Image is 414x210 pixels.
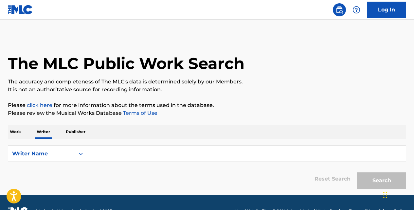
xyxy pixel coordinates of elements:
a: Log In [367,2,406,18]
p: It is not an authoritative source for recording information. [8,86,406,94]
a: click here [27,102,52,108]
div: Drag [383,185,387,205]
p: Please review the Musical Works Database [8,109,406,117]
div: Writer Name [12,150,71,158]
p: Please for more information about the terms used in the database. [8,101,406,109]
h1: The MLC Public Work Search [8,54,244,73]
p: Publisher [64,125,87,139]
img: MLC Logo [8,5,33,14]
p: Writer [35,125,52,139]
img: help [352,6,360,14]
form: Search Form [8,146,406,192]
iframe: Chat Widget [381,179,414,210]
a: Terms of Use [122,110,157,116]
img: search [335,6,343,14]
p: Work [8,125,23,139]
a: Public Search [333,3,346,16]
div: Help [350,3,363,16]
p: The accuracy and completeness of The MLC's data is determined solely by our Members. [8,78,406,86]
